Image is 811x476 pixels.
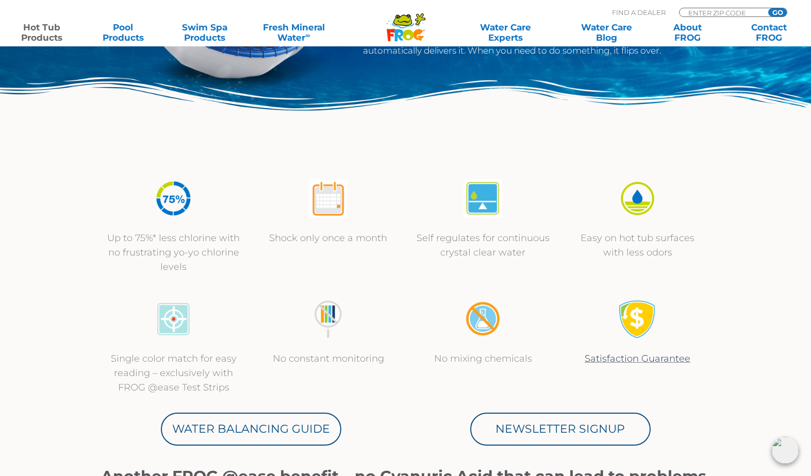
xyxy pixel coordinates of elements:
p: Easy on hot tub surfaces with less odors [571,231,705,260]
input: Zip Code Form [687,8,757,17]
img: atease-icon-self-regulates [464,179,502,218]
img: openIcon [772,437,799,464]
img: no-constant-monitoring1 [309,300,347,338]
p: Self regulates for continuous crystal clear water [416,231,550,260]
p: Up to 75%* less chlorine with no frustrating yo-yo chlorine levels [107,231,241,274]
p: Shock only once a month [261,231,395,245]
a: Swim SpaProducts [173,22,236,43]
a: Water CareBlog [575,22,638,43]
a: Newsletter Signup [470,413,651,446]
a: Water Balancing Guide [161,413,341,446]
img: atease-icon-shock-once [309,179,347,218]
p: Single color match for easy reading – exclusively with FROG @ease Test Strips [107,351,241,395]
img: no-mixing1 [464,300,502,338]
img: icon-atease-color-match [154,300,193,338]
input: GO [768,8,787,16]
a: AboutFROG [656,22,720,43]
p: Find A Dealer [612,8,666,17]
img: Satisfaction Guarantee Icon [618,300,657,338]
a: Water CareExperts [454,22,557,43]
p: No mixing chemicals [416,351,550,366]
a: Fresh MineralWater∞ [254,22,333,43]
p: No constant monitoring [261,351,395,366]
sup: ∞ [305,31,310,39]
img: icon-atease-easy-on [618,179,657,218]
a: PoolProducts [92,22,155,43]
a: Hot TubProducts [10,22,74,43]
img: icon-atease-75percent-less [154,179,193,218]
a: Satisfaction Guarantee [585,353,690,364]
a: ContactFROG [737,22,801,43]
